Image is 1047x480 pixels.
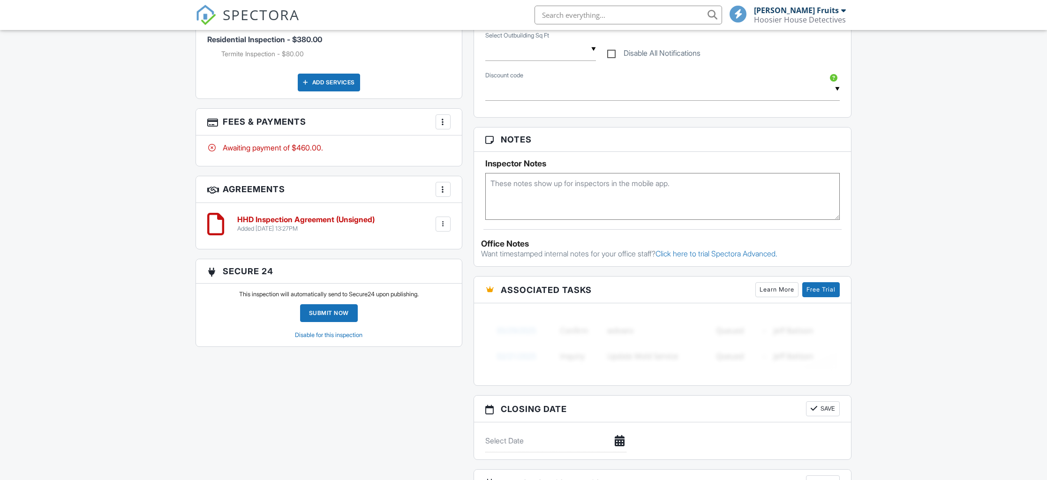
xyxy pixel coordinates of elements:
input: Select Date [485,429,626,452]
span: Associated Tasks [501,284,592,296]
h6: HHD Inspection Agreement (Unsigned) [237,216,375,224]
div: Added [DATE] 13:27PM [237,225,375,232]
a: Learn More [755,282,798,297]
a: Click here to trial Spectora Advanced. [655,249,777,258]
a: Free Trial [802,282,840,297]
label: Select Outbuilding Sq Ft [485,31,549,40]
label: Disable All Notifications [607,49,701,60]
p: This inspection will automatically send to Secure24 upon publishing. [239,291,419,298]
li: Service: Residential Inspection [207,17,451,66]
div: Add Services [298,74,360,91]
span: Residential Inspection - $380.00 [207,35,322,44]
span: Closing date [501,403,567,415]
a: SPECTORA [196,13,300,32]
span: SPECTORA [223,5,300,24]
label: Discount code [485,71,523,80]
input: Search everything... [535,6,722,24]
a: HHD Inspection Agreement (Unsigned) Added [DATE] 13:27PM [237,216,375,232]
h3: Notes [474,127,851,152]
div: Awaiting payment of $460.00. [207,142,451,153]
p: Want timestamped internal notes for your office staff? [481,248,844,259]
div: [PERSON_NAME] Fruits [754,6,839,15]
h3: Fees & Payments [196,109,462,135]
h3: Secure 24 [196,259,462,284]
img: The Best Home Inspection Software - Spectora [196,5,216,25]
h3: Agreements [196,176,462,203]
div: Hoosier House Detectives [754,15,846,24]
img: blurred-tasks-251b60f19c3f713f9215ee2a18cbf2105fc2d72fcd585247cf5e9ec0c957c1dd.png [485,310,840,376]
a: Disable for this inspection [295,331,362,338]
a: Submit Now [300,304,358,322]
div: Office Notes [481,239,844,248]
h5: Inspector Notes [485,159,840,168]
button: Save [806,401,840,416]
li: Add on: Termite Inspection [221,49,451,59]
